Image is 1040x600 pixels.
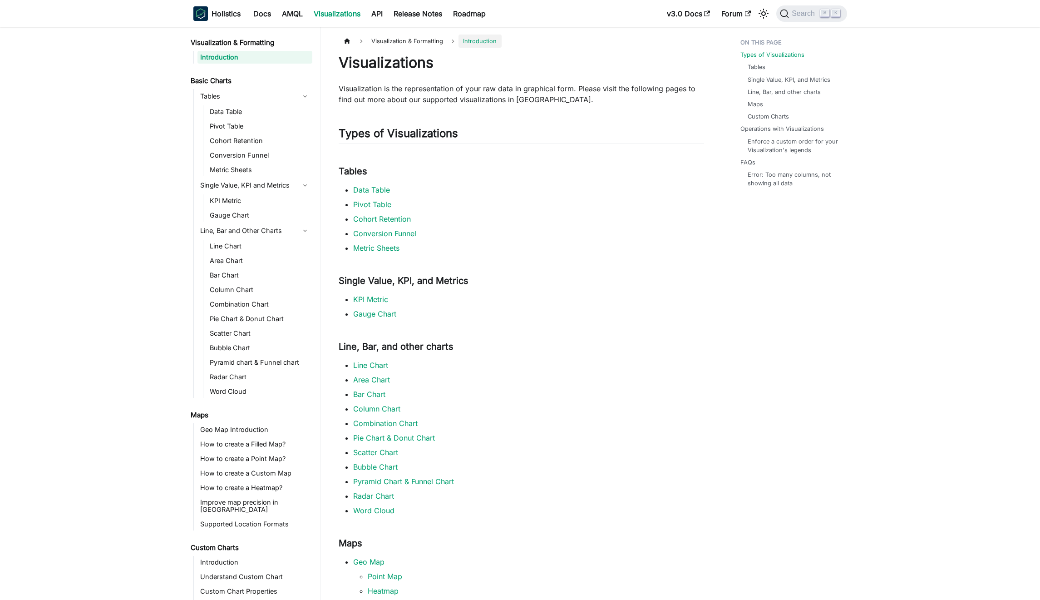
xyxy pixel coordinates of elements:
[353,477,454,486] a: Pyramid Chart & Funnel Chart
[207,120,312,133] a: Pivot Table
[339,341,704,352] h3: Line, Bar, and other charts
[748,137,838,154] a: Enforce a custom order for your Visualization's legends
[207,105,312,118] a: Data Table
[458,35,501,48] span: Introduction
[193,6,208,21] img: Holistics
[184,27,320,600] nav: Docs sidebar
[748,170,838,188] a: Error: Too many columns, not showing all data
[748,112,789,121] a: Custom Charts
[207,283,312,296] a: Column Chart
[353,404,400,413] a: Column Chart
[188,409,312,421] a: Maps
[353,361,388,370] a: Line Chart
[353,200,391,209] a: Pivot Table
[207,342,312,354] a: Bubble Chart
[207,298,312,311] a: Combination Chart
[207,269,312,282] a: Bar Chart
[339,35,356,48] a: Home page
[820,9,829,17] kbd: ⌘
[248,6,276,21] a: Docs
[716,6,756,21] a: Forum
[207,312,312,325] a: Pie Chart & Donut Chart
[207,134,312,147] a: Cohort Retention
[353,185,390,194] a: Data Table
[353,419,418,428] a: Combination Chart
[353,433,435,442] a: Pie Chart & Donut Chart
[188,36,312,49] a: Visualization & Formatting
[339,538,704,549] h3: Maps
[212,8,241,19] b: Holistics
[197,223,312,238] a: Line, Bar and Other Charts
[207,240,312,253] a: Line Chart
[353,462,398,471] a: Bubble Chart
[193,6,241,21] a: HolisticsHolistics
[197,51,312,64] a: Introduction
[197,585,312,598] a: Custom Chart Properties
[353,448,398,457] a: Scatter Chart
[756,6,771,21] button: Switch between dark and light mode (currently light mode)
[748,75,830,84] a: Single Value, KPI, and Metrics
[748,63,765,71] a: Tables
[353,214,411,223] a: Cohort Retention
[188,541,312,554] a: Custom Charts
[368,586,399,595] a: Heatmap
[339,35,704,48] nav: Breadcrumbs
[353,491,394,501] a: Radar Chart
[448,6,491,21] a: Roadmap
[339,83,704,105] p: Visualization is the representation of your raw data in graphical form. Please visit the followin...
[831,9,840,17] kbd: K
[197,467,312,480] a: How to create a Custom Map
[197,89,312,104] a: Tables
[748,88,821,96] a: Line, Bar, and other charts
[207,209,312,222] a: Gauge Chart
[368,572,402,581] a: Point Map
[353,229,416,238] a: Conversion Funnel
[776,5,847,22] button: Search (Command+K)
[197,423,312,436] a: Geo Map Introduction
[207,254,312,267] a: Area Chart
[197,556,312,569] a: Introduction
[748,100,763,109] a: Maps
[207,327,312,340] a: Scatter Chart
[353,375,390,384] a: Area Chart
[661,6,716,21] a: v3.0 Docs
[353,557,384,566] a: Geo Map
[207,385,312,398] a: Word Cloud
[207,164,312,176] a: Metric Sheets
[197,570,312,583] a: Understand Custom Chart
[197,452,312,465] a: How to create a Point Map?
[197,438,312,451] a: How to create a Filled Map?
[353,506,394,515] a: Word Cloud
[207,194,312,207] a: KPI Metric
[339,275,704,287] h3: Single Value, KPI, and Metrics
[367,35,448,48] span: Visualization & Formatting
[740,124,824,133] a: Operations with Visualizations
[308,6,366,21] a: Visualizations
[353,243,399,253] a: Metric Sheets
[366,6,388,21] a: API
[207,149,312,162] a: Conversion Funnel
[388,6,448,21] a: Release Notes
[353,295,388,304] a: KPI Metric
[353,390,385,399] a: Bar Chart
[353,309,396,318] a: Gauge Chart
[789,10,820,18] span: Search
[740,50,804,59] a: Types of Visualizations
[207,371,312,383] a: Radar Chart
[276,6,308,21] a: AMQL
[188,74,312,87] a: Basic Charts
[197,481,312,494] a: How to create a Heatmap?
[740,158,755,167] a: FAQs
[197,178,312,193] a: Single Value, KPI and Metrics
[339,54,704,72] h1: Visualizations
[197,518,312,531] a: Supported Location Formats
[197,496,312,516] a: Improve map precision in [GEOGRAPHIC_DATA]
[207,356,312,369] a: Pyramid chart & Funnel chart
[339,166,704,177] h3: Tables
[339,127,704,144] h2: Types of Visualizations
